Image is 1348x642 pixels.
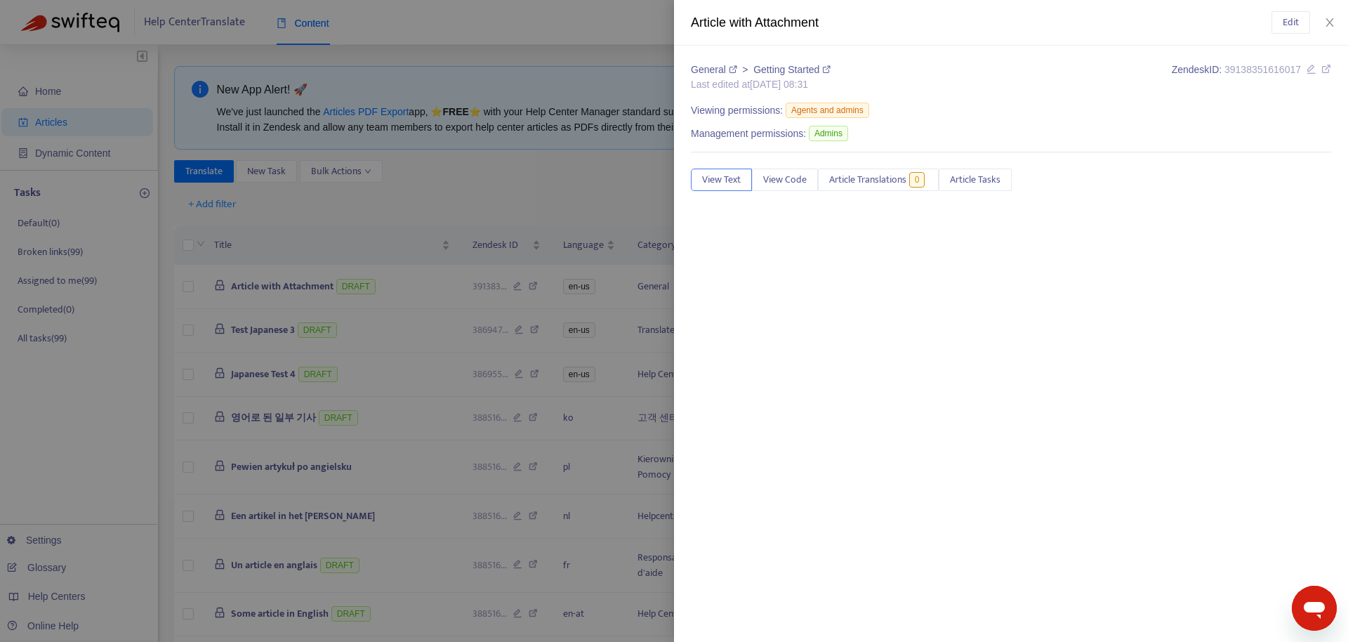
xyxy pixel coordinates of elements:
span: View Text [702,172,741,188]
a: Getting Started [753,64,831,75]
span: Agents and admins [786,103,869,118]
div: > [691,63,831,77]
span: Admins [809,126,848,141]
div: Last edited at [DATE] 08:31 [691,77,831,92]
button: Edit [1271,11,1310,34]
iframe: Button to launch messaging window [1292,586,1337,631]
button: Close [1320,16,1340,30]
span: 39138351616017 [1224,64,1301,75]
span: Article Translations [829,172,906,188]
button: Article Translations0 [818,169,939,191]
button: View Text [691,169,752,191]
button: View Code [752,169,818,191]
div: Zendesk ID: [1172,63,1331,92]
button: Article Tasks [939,169,1012,191]
div: Article with Attachment [691,13,1271,32]
span: close [1324,17,1335,28]
span: Edit [1283,15,1299,30]
span: Management permissions: [691,126,806,141]
span: Article Tasks [950,172,1000,188]
span: 0 [909,172,925,188]
span: Viewing permissions: [691,103,783,118]
span: View Code [763,172,807,188]
a: General [691,64,739,75]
